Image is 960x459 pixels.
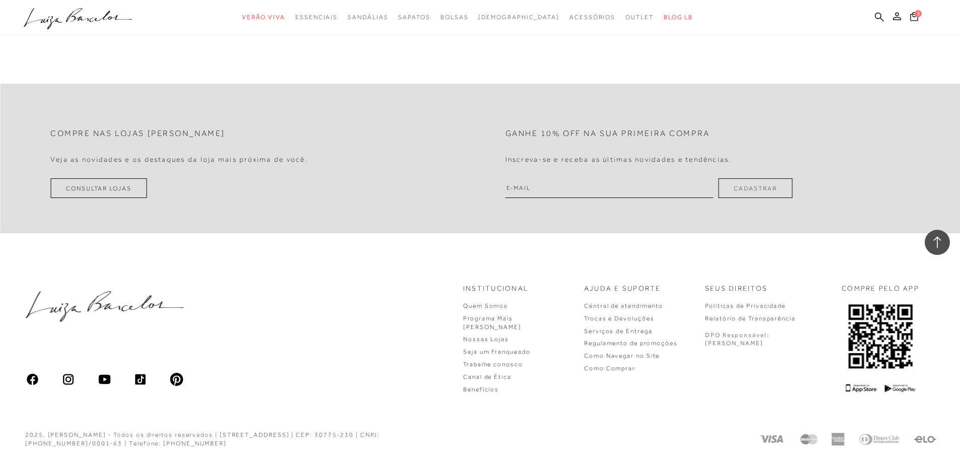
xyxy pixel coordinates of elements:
[61,372,76,386] img: instagram_material_outline
[25,372,39,386] img: facebook_ios_glyph
[569,14,615,21] span: Acessórios
[625,14,654,21] span: Outlet
[440,8,469,27] a: categoryNavScreenReaderText
[664,14,693,21] span: BLOG LB
[242,14,285,21] span: Verão Viva
[758,433,787,446] img: Visa
[718,178,792,198] button: Cadastrar
[295,14,338,21] span: Essenciais
[25,291,183,322] img: luiza-barcelos.png
[398,8,430,27] a: categoryNavScreenReaderText
[584,284,661,294] p: Ajuda e Suporte
[505,129,710,139] h2: Ganhe 10% off na sua primeira compra
[705,284,767,294] p: Seus Direitos
[463,348,531,355] a: Seja um Franqueado
[97,372,111,386] img: youtube_material_rounded
[463,336,509,343] a: Nossas Lojas
[463,373,511,380] a: Canal de Ética
[625,8,654,27] a: categoryNavScreenReaderText
[569,8,615,27] a: categoryNavScreenReaderText
[846,384,876,392] img: App Store Logo
[842,284,919,294] p: COMPRE PELO APP
[50,129,225,139] h2: Compre nas lojas [PERSON_NAME]
[348,8,388,27] a: categoryNavScreenReaderText
[884,384,915,392] img: Google Play Logo
[584,340,678,347] a: Regulamento de promoções
[242,8,285,27] a: categoryNavScreenReaderText
[584,327,652,335] a: Serviços de Entrega
[705,331,770,348] p: DPO Responsável: [PERSON_NAME]
[478,14,559,21] span: [DEMOGRAPHIC_DATA]
[664,8,693,27] a: BLOG LB
[463,361,523,368] a: Trabalhe conosco
[907,11,921,25] button: 1
[348,14,388,21] span: Sandálias
[50,178,147,198] a: Consultar Lojas
[831,433,844,446] img: American Express
[847,302,914,371] img: QRCODE
[440,14,469,21] span: Bolsas
[398,14,430,21] span: Sapatos
[25,431,454,448] div: 2025, [PERSON_NAME] - Todos os direitos reservados | [STREET_ADDRESS] | CEP: 30775-230 | CNPJ: [P...
[134,372,148,386] img: tiktok
[705,315,796,322] a: Relatório de Transparência
[584,352,660,359] a: Como Navegar no Site
[463,302,508,309] a: Quem Somos
[584,365,635,372] a: Como Comprar
[478,8,559,27] a: noSubCategoriesText
[169,372,183,386] img: pinterest_ios_filled
[505,178,714,198] input: E-mail
[584,302,663,309] a: Central de atendimento
[914,433,936,446] img: Elo
[856,433,902,446] img: Diners Club
[463,315,522,331] a: Programa Mais [PERSON_NAME]
[915,10,922,17] span: 1
[463,284,529,294] p: Institucional
[705,302,786,309] a: Políticas de Privacidade
[295,8,338,27] a: categoryNavScreenReaderText
[463,386,499,393] a: Benefícios
[505,155,732,164] h4: Inscreva-se e receba as últimas novidades e tendências.
[50,155,308,164] h4: Veja as novidades e os destaques da loja mais próxima de você.
[799,433,819,446] img: Mastercard
[584,315,654,322] a: Trocas e Devoluções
